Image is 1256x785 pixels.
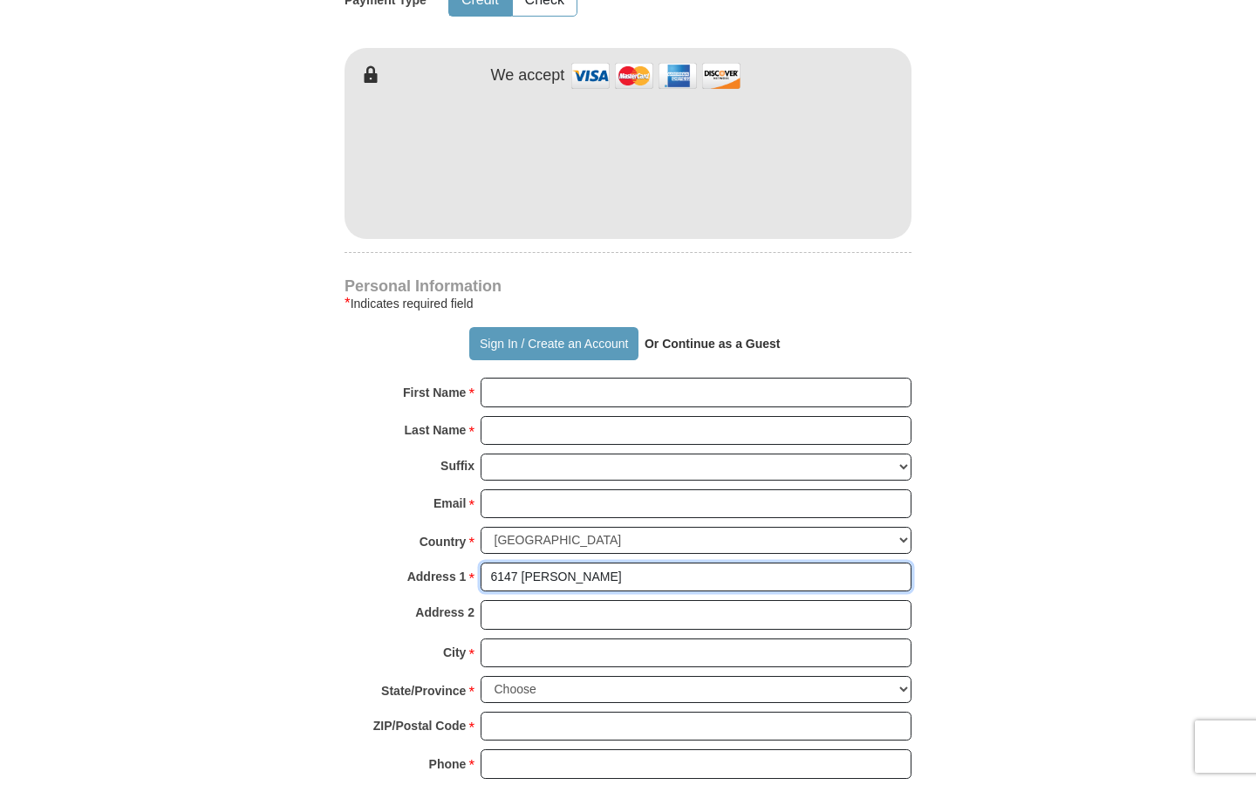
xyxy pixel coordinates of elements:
[440,454,474,478] strong: Suffix
[415,600,474,625] strong: Address 2
[373,713,467,738] strong: ZIP/Postal Code
[345,279,911,293] h4: Personal Information
[407,564,467,589] strong: Address 1
[429,752,467,776] strong: Phone
[403,380,466,405] strong: First Name
[345,293,911,314] div: Indicates required field
[645,337,781,351] strong: Or Continue as a Guest
[381,679,466,703] strong: State/Province
[420,529,467,554] strong: Country
[443,640,466,665] strong: City
[405,418,467,442] strong: Last Name
[469,327,638,360] button: Sign In / Create an Account
[491,66,565,85] h4: We accept
[433,491,466,515] strong: Email
[569,57,743,94] img: credit cards accepted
